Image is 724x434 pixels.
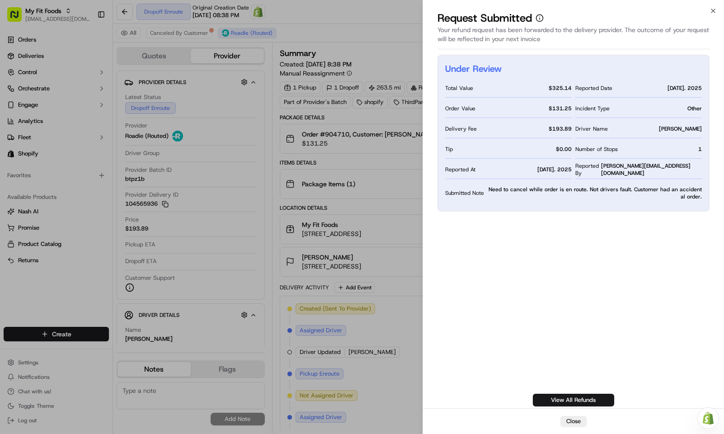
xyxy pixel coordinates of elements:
[575,125,608,132] span: Driver Name
[575,105,610,112] span: Incident Type
[445,105,475,112] span: Order Value
[488,186,702,200] span: Need to cancel while order is en route. Not drivers fault. Customer had an accidental order.
[560,416,587,427] button: Close
[659,125,702,132] span: [PERSON_NAME]
[668,85,702,92] span: [DATE]. 2025
[698,146,702,153] span: 1
[445,85,473,92] span: Total Value
[556,146,572,153] span: $ 0.00
[445,189,484,197] span: Submitted Note
[437,25,710,49] div: Your refund request has been forwarded to the delivery provider. The outcome of your request will...
[687,105,702,112] span: Other
[445,62,502,75] h2: Under Review
[601,162,702,177] span: [PERSON_NAME][EMAIL_ADDRESS][DOMAIN_NAME]
[575,146,618,153] span: Number of Stops
[437,11,532,25] p: Request Submitted
[445,125,477,132] span: Delivery Fee
[90,32,109,38] span: Pylon
[549,85,572,92] span: $ 325.14
[533,394,614,406] a: View All Refunds
[445,146,453,153] span: Tip
[575,162,599,177] span: Reported By
[445,166,475,173] span: Reported At
[549,125,572,132] span: $ 193.89
[549,105,572,112] span: $ 131.25
[575,85,612,92] span: Reported Date
[537,166,572,173] span: [DATE]. 2025
[64,31,109,38] a: Powered byPylon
